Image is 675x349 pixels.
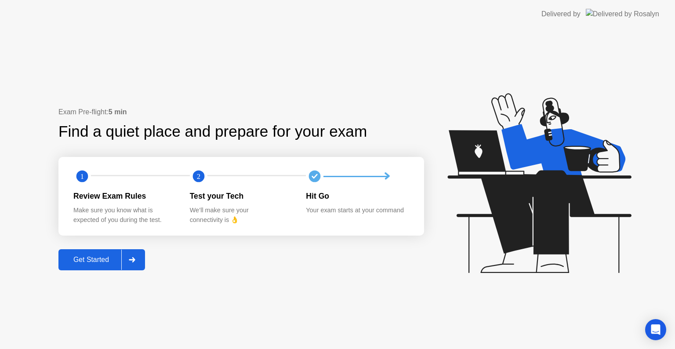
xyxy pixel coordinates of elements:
[73,206,176,225] div: Make sure you know what is expected of you during the test.
[58,249,145,270] button: Get Started
[58,120,368,143] div: Find a quiet place and prepare for your exam
[73,190,176,202] div: Review Exam Rules
[197,172,200,181] text: 2
[190,206,292,225] div: We’ll make sure your connectivity is 👌
[80,172,84,181] text: 1
[306,206,408,215] div: Your exam starts at your command
[190,190,292,202] div: Test your Tech
[541,9,581,19] div: Delivered by
[586,9,659,19] img: Delivered by Rosalyn
[61,256,121,264] div: Get Started
[58,107,424,117] div: Exam Pre-flight:
[306,190,408,202] div: Hit Go
[645,319,666,340] div: Open Intercom Messenger
[109,108,127,116] b: 5 min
